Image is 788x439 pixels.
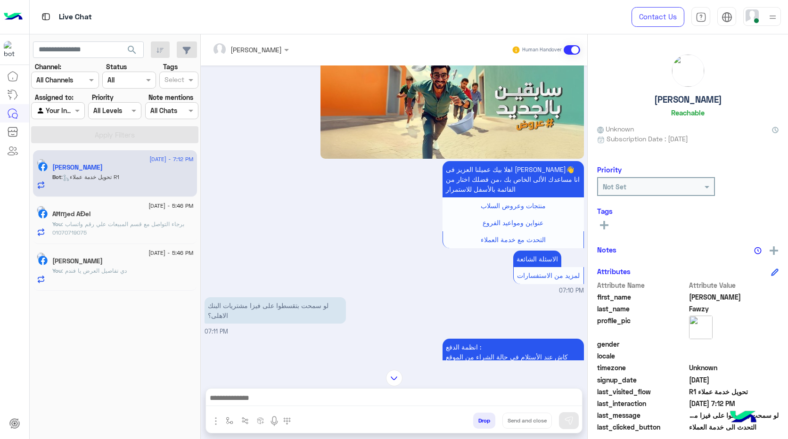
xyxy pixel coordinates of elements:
[241,417,249,424] img: Trigger scenario
[253,413,269,428] button: create order
[597,375,687,385] span: signup_date
[597,245,616,254] h6: Notes
[597,363,687,373] span: timezone
[597,398,687,408] span: last_interaction
[564,416,574,425] img: send message
[597,339,687,349] span: gender
[689,375,779,385] span: 2024-05-05T22:14:52.107Z
[689,351,779,361] span: null
[689,316,713,339] img: picture
[205,297,346,324] p: 10/8/2025, 7:11 PM
[689,410,779,420] span: لو سمحت بتقسطوا على فيزا مشتريات البنك الاهلى؟
[148,202,193,210] span: [DATE] - 5:46 PM
[513,251,561,267] p: 10/8/2025, 7:10 PM
[222,413,238,428] button: select flow
[148,249,193,257] span: [DATE] - 5:46 PM
[163,62,178,72] label: Tags
[106,62,127,72] label: Status
[689,339,779,349] span: null
[38,209,48,219] img: Facebook
[597,292,687,302] span: first_name
[37,252,45,261] img: picture
[320,44,584,159] img: YjlhZTUyZTYtYjM5OS00MzkwLTlhZDMtMjU1MTIzM2U3MmFjLmpwZw%3D%3D.jpg
[770,246,778,255] img: add
[481,236,546,244] span: التحدث مع خدمة العملاء
[226,417,233,424] img: select flow
[597,304,687,314] span: last_name
[597,387,687,397] span: last_visited_flow
[52,210,90,218] h5: AĦɱed AƉel
[727,401,760,434] img: hulul-logo.png
[443,161,584,197] p: 10/8/2025, 7:10 PM
[4,41,21,58] img: 322208621163248
[59,11,92,24] p: Live Chat
[92,92,114,102] label: Priority
[522,46,562,54] small: Human Handover
[483,219,543,227] span: عنواين ومواعيد الفروع
[597,267,631,276] h6: Attributes
[559,286,584,295] span: 07:10 PM
[597,124,634,134] span: Unknown
[149,155,193,163] span: [DATE] - 7:12 PM
[517,271,580,279] span: لمزيد من الاستفسارات
[52,257,103,265] h5: Yasmen Ahmed
[689,304,779,314] span: Fawzy
[696,12,706,23] img: tab
[689,363,779,373] span: Unknown
[689,398,779,408] span: 2025-08-10T16:12:53.257Z
[597,351,687,361] span: locale
[210,415,222,427] img: send attachment
[746,9,759,23] img: userImage
[257,417,264,424] img: create order
[52,220,184,236] span: برجاء التواصل مع قسم المبيعات علي رقم واتساب 01070719075
[671,108,705,117] h6: Reachable
[689,387,779,397] span: تحويل خدمة عملاء R1
[597,165,622,174] h6: Priority
[52,220,62,228] span: You
[654,94,722,105] h5: [PERSON_NAME]
[163,74,184,87] div: Select
[767,11,779,23] img: profile
[597,280,687,290] span: Attribute Name
[754,247,762,254] img: notes
[386,370,402,386] img: scroll
[597,207,779,215] h6: Tags
[148,92,193,102] label: Note mentions
[40,11,52,23] img: tab
[52,267,62,274] span: You
[689,422,779,432] span: التحدث الى خدمة العملاء
[269,415,280,427] img: send voice note
[597,316,687,337] span: profile_pic
[502,413,552,429] button: Send and close
[689,292,779,302] span: Mohamad
[38,162,48,171] img: Facebook
[722,12,732,23] img: tab
[283,417,291,425] img: make a call
[672,55,704,87] img: picture
[689,280,779,290] span: Attribute Value
[38,256,48,265] img: Facebook
[52,163,103,171] h5: Mohamad Fawzy
[35,62,61,72] label: Channel:
[238,413,253,428] button: Trigger scenario
[205,328,228,335] span: 07:11 PM
[37,159,45,167] img: picture
[632,7,684,27] a: Contact Us
[31,126,198,143] button: Apply Filters
[126,44,138,56] span: search
[481,202,546,210] span: منتجات وعروض السلاب
[4,7,23,27] img: Logo
[597,422,687,432] span: last_clicked_button
[37,206,45,214] img: picture
[62,267,127,274] span: دي تفاصيل العرض يا فندم
[52,173,61,180] span: Bot
[61,173,119,180] span: : تحويل خدمة عملاء R1
[607,134,688,144] span: Subscription Date : [DATE]
[473,413,495,429] button: Drop
[35,92,74,102] label: Assigned to:
[691,7,710,27] a: tab
[121,41,144,62] button: search
[597,410,687,420] span: last_message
